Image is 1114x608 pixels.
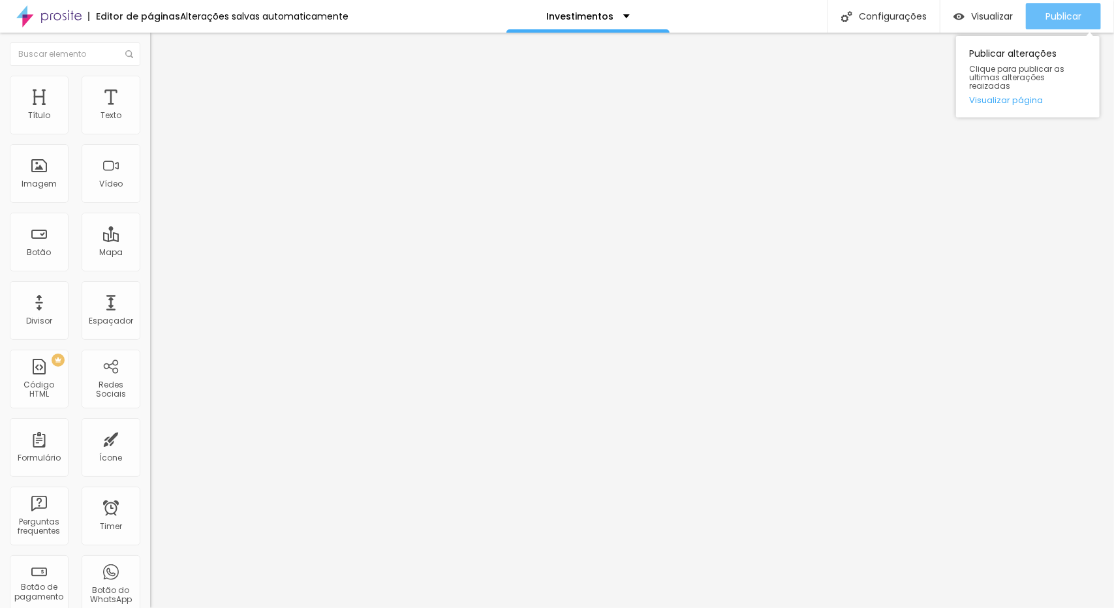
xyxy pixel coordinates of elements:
[10,42,140,66] input: Buscar elemento
[13,380,65,399] div: Código HTML
[969,65,1087,91] span: Clique para publicar as ultimas alterações reaizadas
[150,33,1114,608] iframe: Editor
[971,11,1013,22] span: Visualizar
[99,179,123,189] div: Vídeo
[85,380,136,399] div: Redes Sociais
[956,36,1100,117] div: Publicar alterações
[969,96,1087,104] a: Visualizar página
[89,316,133,326] div: Espaçador
[100,453,123,463] div: Ícone
[940,3,1026,29] button: Visualizar
[841,11,852,22] img: Icone
[18,453,61,463] div: Formulário
[13,583,65,601] div: Botão de pagamento
[26,316,52,326] div: Divisor
[88,12,180,21] div: Editor de páginas
[101,111,121,120] div: Texto
[1026,3,1101,29] button: Publicar
[125,50,133,58] img: Icone
[180,12,348,21] div: Alterações salvas automaticamente
[27,248,52,257] div: Botão
[28,111,50,120] div: Título
[100,522,122,531] div: Timer
[99,248,123,257] div: Mapa
[13,517,65,536] div: Perguntas frequentes
[953,11,965,22] img: view-1.svg
[22,179,57,189] div: Imagem
[1045,11,1081,22] span: Publicar
[546,12,613,21] p: Investimentos
[85,586,136,605] div: Botão do WhatsApp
